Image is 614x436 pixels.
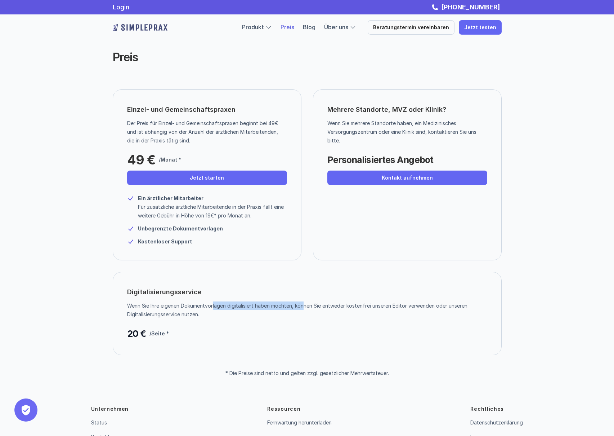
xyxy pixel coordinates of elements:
p: /Seite * [149,329,169,338]
p: 20 € [127,326,146,341]
p: Wenn Sie Ihre eigenen Dokumentvorlagen digitalisiert haben möchten, können Sie entweder kostenfre... [127,301,482,319]
p: Jetzt testen [464,25,496,31]
a: [PHONE_NUMBER] [439,3,502,11]
a: Jetzt starten [127,171,287,185]
p: Wenn Sie mehrere Standorte haben, ein Medizinisches Versorgungszentrum oder eine Klinik sind, kon... [327,119,482,145]
p: Der Preis für Einzel- und Gemeinschaftspraxen beginnt bei 49€ und ist abhängig von der Anzahl der... [127,119,282,145]
a: Status [91,419,107,426]
a: Preis [281,23,294,31]
a: Datenschutzerklärung [470,419,523,426]
strong: Ein ärztlicher Mitarbeiter [138,195,203,201]
h2: Preis [113,50,383,64]
a: Jetzt testen [459,20,502,35]
a: Beratungstermin vereinbaren [368,20,454,35]
strong: Unbegrenzte Dokumentvorlagen [138,225,223,232]
p: Jetzt starten [190,175,224,181]
a: Produkt [242,23,264,31]
p: Einzel- und Gemeinschaftspraxen [127,104,236,115]
a: Fernwartung herunterladen [267,419,332,426]
p: Kontakt aufnehmen [382,175,433,181]
p: /Monat * [159,155,181,164]
a: Blog [303,23,315,31]
p: * Die Preise sind netto und gelten zzgl. gesetzlicher Mehrwertsteuer. [225,370,389,376]
a: Kontakt aufnehmen [327,171,487,185]
strong: Kostenloser Support [138,238,192,245]
p: Unternehmen [91,405,129,413]
p: Für zusätzliche ärztliche Mitarbeitende in der Praxis fällt eine weitere Gebühr in Höhe von 19€* ... [138,203,287,220]
p: 49 € [127,153,155,167]
p: Personalisiertes Angebot [327,153,433,167]
a: Über uns [324,23,348,31]
a: Login [113,3,129,11]
p: Ressourcen [267,405,300,413]
p: Mehrere Standorte, MVZ oder Klinik? [327,104,487,115]
p: Rechtliches [470,405,504,413]
p: Beratungstermin vereinbaren [373,25,449,31]
strong: [PHONE_NUMBER] [441,3,500,11]
p: Digitalisierungsservice [127,286,202,298]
